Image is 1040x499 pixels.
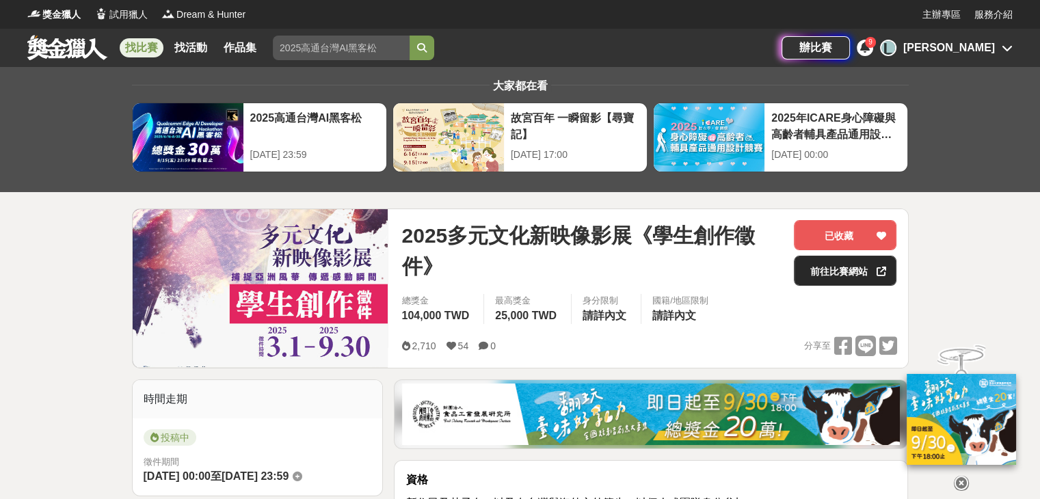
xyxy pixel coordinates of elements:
[144,457,179,467] span: 徵件期間
[401,310,469,321] span: 104,000 TWD
[794,256,896,286] a: 前往比賽網站
[144,429,196,446] span: 投稿中
[652,310,696,321] span: 請詳內文
[511,110,640,141] div: 故宮百年 一瞬留影【尋寶記】
[974,8,1013,22] a: 服務介紹
[907,374,1016,465] img: ff197300-f8ee-455f-a0ae-06a3645bc375.jpg
[653,103,908,172] a: 2025年ICARE身心障礙與高齡者輔具產品通用設計競賽[DATE] 00:00
[169,38,213,57] a: 找活動
[782,36,850,59] a: 辦比賽
[161,7,175,21] img: Logo
[144,470,211,482] span: [DATE] 00:00
[880,40,896,56] div: L
[250,148,379,162] div: [DATE] 23:59
[273,36,410,60] input: 2025高通台灣AI黑客松
[490,80,551,92] span: 大家都在看
[490,340,496,351] span: 0
[94,8,148,22] a: Logo試用獵人
[495,294,560,308] span: 最高獎金
[922,8,961,22] a: 主辦專區
[218,38,262,57] a: 作品集
[133,380,383,418] div: 時間走期
[27,8,81,22] a: Logo獎金獵人
[794,220,896,250] button: 已收藏
[402,383,900,445] img: b0ef2173-5a9d-47ad-b0e3-de335e335c0a.jpg
[392,103,648,172] a: 故宮百年 一瞬留影【尋寶記】[DATE] 17:00
[412,340,436,351] span: 2,710
[120,38,163,57] a: 找比賽
[771,110,901,141] div: 2025年ICARE身心障礙與高齡者輔具產品通用設計競賽
[250,110,379,141] div: 2025高通台灣AI黑客松
[495,310,557,321] span: 25,000 TWD
[458,340,469,351] span: 54
[211,470,222,482] span: 至
[176,8,245,22] span: Dream & Hunter
[903,40,995,56] div: [PERSON_NAME]
[868,38,872,46] span: 9
[583,310,626,321] span: 請詳內文
[583,294,630,308] div: 身分限制
[109,8,148,22] span: 試用獵人
[803,336,830,356] span: 分享至
[401,294,472,308] span: 總獎金
[133,209,388,367] img: Cover Image
[511,148,640,162] div: [DATE] 17:00
[27,7,41,21] img: Logo
[652,294,708,308] div: 國籍/地區限制
[401,220,783,282] span: 2025多元文化新映像影展《學生創作徵件》
[405,474,427,485] strong: 資格
[132,103,387,172] a: 2025高通台灣AI黑客松[DATE] 23:59
[42,8,81,22] span: 獎金獵人
[771,148,901,162] div: [DATE] 00:00
[94,7,108,21] img: Logo
[222,470,289,482] span: [DATE] 23:59
[161,8,245,22] a: LogoDream & Hunter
